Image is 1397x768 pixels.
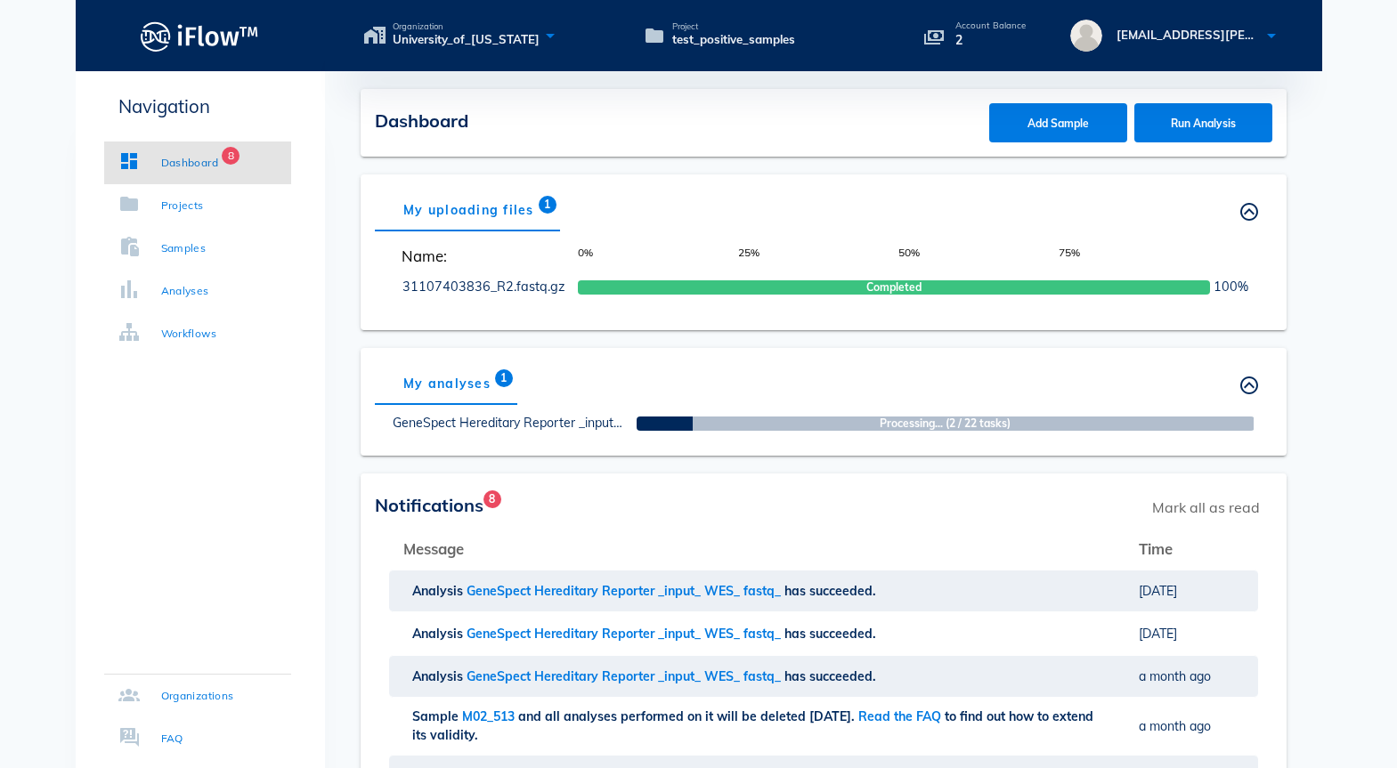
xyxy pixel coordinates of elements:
span: GeneSpect Hereditary Reporter _input_ WES_ fastq_ [467,583,784,599]
span: Add Sample [1006,117,1109,130]
span: 0% [578,245,738,267]
a: 31107403836_R2.fastq.gz [402,279,564,295]
span: Analysis [412,668,467,684]
button: Add Sample [989,103,1127,142]
div: Workflows [161,325,217,343]
span: Badge [538,196,556,214]
div: Dashboard [161,154,219,172]
span: a month ago [1139,718,1211,734]
div: My uploading files [375,189,563,231]
span: Sample [412,708,462,724]
div: Projects [161,197,204,214]
span: GeneSpect Hereditary Reporter _input_ WES_ fastq_ [467,626,784,642]
span: [DATE] [1139,583,1177,599]
span: has succeeded. [784,626,880,642]
span: test_positive_samples [672,31,795,49]
span: a month ago [1139,668,1211,684]
span: 100% [1214,278,1248,297]
a: Read the FAQ [858,708,941,724]
span: GeneSpect Hereditary Reporter _input_ WES_ fastq_ [467,668,784,684]
div: Analyses [161,282,209,300]
span: Dashboard [375,109,468,132]
th: Message [389,527,1125,570]
span: Mark all as read [1143,488,1269,527]
span: Time [1139,539,1173,558]
span: Completed [866,279,922,295]
img: avatar.16069ca8.svg [1070,20,1102,52]
div: FAQ [161,730,183,748]
span: 50% [898,245,1059,267]
span: Project [672,22,795,31]
span: Badge [494,369,512,387]
span: has succeeded. [784,583,880,599]
span: Run Analysis [1151,117,1255,130]
span: 75% [1059,245,1219,267]
th: Time: Not sorted. Activate to sort ascending. [1125,527,1258,570]
span: Badge [222,147,240,165]
a: Logo [76,16,325,56]
span: 25% [738,245,898,267]
span: and all analyses performed on it will be deleted [DATE]. [518,708,858,724]
span: Analysis [412,626,467,642]
p: 2 [955,30,1027,50]
span: University_of_[US_STATE] [393,31,540,49]
a: GeneSpect Hereditary Reporter _input_ WES_ fastq_ [393,415,698,431]
span: Name: [393,245,565,267]
div: My analyses [375,362,519,405]
p: Account Balance [955,21,1027,30]
p: Navigation [104,93,291,120]
span: Analysis [412,583,467,599]
div: Samples [161,239,207,257]
span: Message [403,539,464,558]
strong: Processing... (2 / 22 tasks) [699,416,1192,432]
span: Badge [483,490,501,508]
button: Run Analysis [1134,103,1272,142]
span: Organization [393,22,540,31]
div: Organizations [161,687,234,705]
span: [DATE] [1139,626,1177,642]
span: Notifications [375,494,483,516]
span: M02_513 [462,708,518,724]
span: has succeeded. [784,668,880,684]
